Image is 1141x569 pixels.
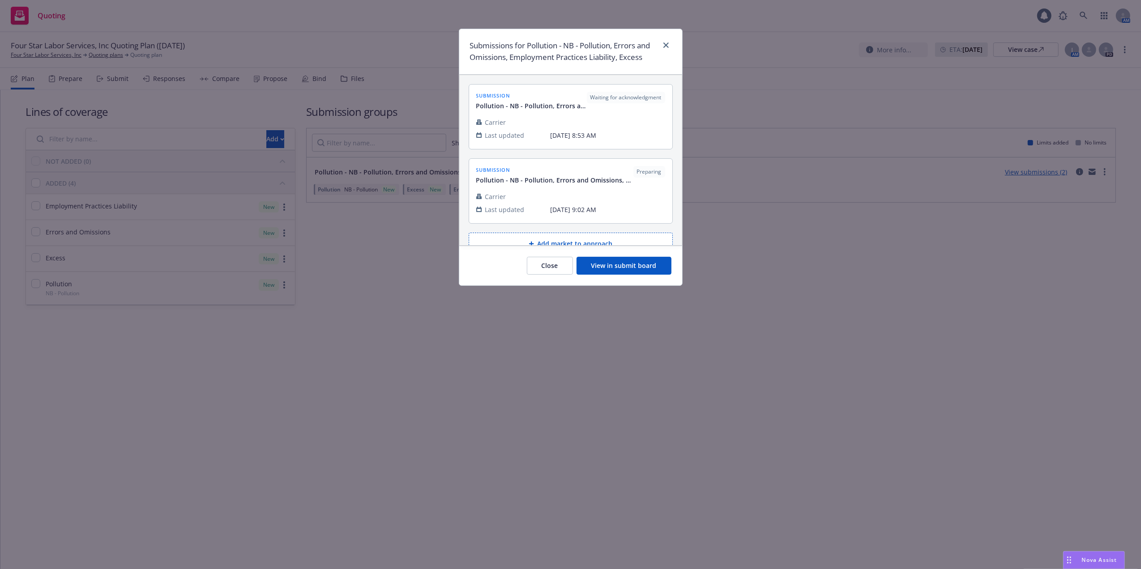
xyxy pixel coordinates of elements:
span: [DATE] 9:02 AM [551,205,665,214]
span: submission [476,166,633,174]
button: Add market to approach [469,233,673,255]
span: Waiting for acknowledgment [590,93,662,102]
span: submission [476,92,587,99]
span: [DATE] 8:53 AM [551,131,665,140]
button: Close [527,257,573,275]
span: Pollution - NB - Pollution, Errors and Omissions, Employment Practices Liability, Excess [476,175,633,185]
span: Carrier [485,192,506,201]
span: Carrier [485,118,506,127]
div: Drag to move [1064,552,1075,569]
span: Last updated [485,131,525,140]
button: Nova Assist [1063,551,1125,569]
span: Last updated [485,205,525,214]
button: View in submit board [577,257,671,275]
span: Preparing [637,168,662,176]
a: close [661,40,671,51]
h1: Submissions for Pollution - NB - Pollution, Errors and Omissions, Employment Practices Liability,... [470,40,657,64]
span: Pollution - NB - Pollution, Errors and Omissions, Employment Practices Liability, Excess [476,101,587,110]
span: Nova Assist [1082,556,1117,564]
